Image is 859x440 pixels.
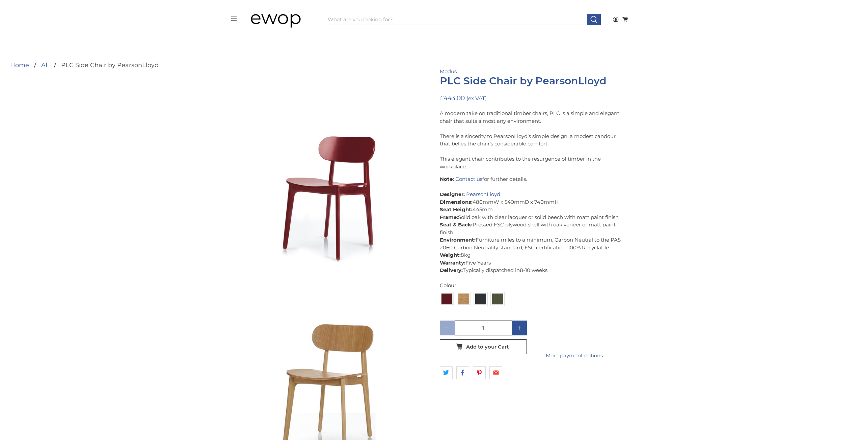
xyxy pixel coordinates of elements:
[237,82,420,264] a: Modus - PLC Side Chair by Pearson Lloyd - Wine Red 3005
[49,62,159,68] li: PLC Side Chair by PearsonLloyd
[440,68,457,75] a: Modus
[440,176,454,182] strong: Note:
[10,62,159,68] nav: breadcrumbs
[440,259,465,266] strong: Warranty:
[440,237,476,243] strong: Environment:
[440,214,458,220] strong: Frame:
[440,75,622,87] h1: PLC Side Chair by PearsonLloyd
[440,191,465,197] strong: Designer:
[466,95,487,102] small: (ex VAT)
[440,110,622,170] p: A modern take on traditional timber chairs, PLC is a simple and elegant chair that suits almost a...
[440,252,461,258] strong: Weight:
[440,175,622,274] p: for further details. 480mmW x 540mmD x 740mmH 445mm Solid oak with clear lacquer or solid beech w...
[466,191,500,197] a: PearsonLloyd
[466,344,509,350] span: Add to your Cart
[440,339,527,354] button: Add to your Cart
[463,267,520,273] span: Typically dispatched in
[440,206,473,213] strong: Seat Height:
[440,221,473,228] strong: Seat & Back:
[440,267,463,273] strong: Delivery:
[440,282,622,290] div: Colour
[455,176,482,182] a: Contact us
[440,94,465,102] span: £443.00
[10,62,29,68] a: Home
[531,352,618,360] a: More payment options
[440,199,473,205] strong: Dimensions:
[325,14,587,25] input: What are you looking for?
[41,62,49,68] a: All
